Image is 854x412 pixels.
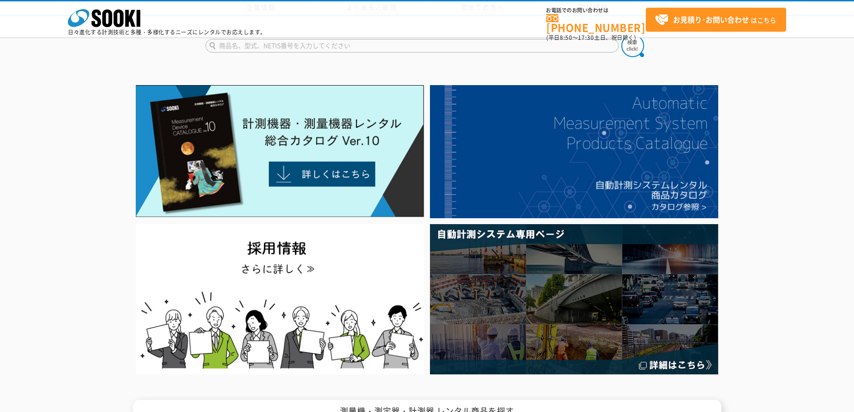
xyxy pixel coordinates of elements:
[560,34,573,42] span: 8:50
[546,14,646,33] a: [PHONE_NUMBER]
[136,224,424,374] img: SOOKI recruit
[68,29,266,35] p: 日々進化する計測技術と多種・多様化するニーズにレンタルでお応えします。
[646,8,786,32] a: お見積り･お問い合わせはこちら
[205,39,619,53] input: 商品名、型式、NETIS番号を入力してください
[430,224,718,374] img: 自動計測システム専用ページ
[655,13,776,27] span: はこちら
[430,85,718,218] img: 自動計測システムカタログ
[578,34,594,42] span: 17:30
[546,34,636,42] span: (平日 ～ 土日、祝日除く)
[673,14,749,25] strong: お見積り･お問い合わせ
[136,85,424,217] img: Catalog Ver10
[621,34,644,57] img: btn_search.png
[546,8,646,13] span: お電話でのお問い合わせは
